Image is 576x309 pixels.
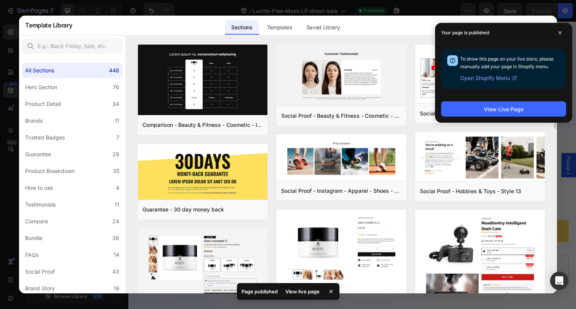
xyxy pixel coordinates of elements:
[138,45,267,117] img: c19.png
[113,167,119,176] div: 35
[25,150,51,159] div: Guarantee
[441,29,489,37] p: Your page is published
[8,173,59,225] img: Dunkle Schlafmaske in gewölbtem 3D-Design mit zwei seitlichen Bändern und blauen Strukturelementen
[249,203,450,226] button: <p>Jetzt sichern</p>
[250,230,449,238] p: *wird automatisch an der Kasse angewendet
[114,284,119,293] div: 19
[250,171,295,189] p: 0,00 €
[420,109,540,118] div: Social Proof - Beauty & Fitness - Cosmetic - Style 8
[330,207,369,221] p: Jetzt sichern
[142,205,224,214] div: Guarantee - 30 day money back
[25,99,61,109] div: Product Detail
[415,132,545,183] img: sp13.png
[22,38,122,54] input: E.g.: Black Friday, Sale, etc.
[112,150,119,159] div: 29
[25,267,55,276] div: Social Proof
[242,288,278,295] p: Page published
[109,66,119,75] div: 446
[484,105,523,113] div: View Live Page
[25,66,54,75] div: All Sections
[63,173,115,225] img: Schwarze Augenmaske mit blauen Linien und seitlichem Gummiband vor weißem Hintergrund
[550,272,568,290] div: Open Intercom Messenger
[322,173,358,190] s: 9,90 €
[250,157,325,169] span: Jetzt mit Code* nur:
[324,247,365,253] div: Drop element here
[415,45,545,105] img: sp8.png
[116,183,119,192] div: 4
[25,83,57,92] div: Hero Section
[250,117,424,146] p: Ob in deinem eigenen Bett oder auf Reisen, die LuxLife Schlafmaske ist dein idealer Begleiter auf...
[115,200,119,209] div: 11
[441,101,566,117] button: View Live Page
[25,133,65,142] div: Trusted Badges
[420,187,521,196] div: Social Proof - Hobbies & Toys - Style 13
[112,99,119,109] div: 34
[25,234,42,243] div: Bundle
[114,250,119,259] div: 14
[115,116,119,125] div: 11
[142,120,263,130] div: Comparison - Beauty & Fitness - Cosmetic - Ingredients - Style 19
[118,173,170,225] img: Person mit dunkler Schlafmaske und hellgrauem Oberteil, daneben LuxLife-Logo auf Weiß
[116,133,119,142] div: 7
[225,20,258,35] div: Sections
[112,234,119,243] div: 36
[250,194,449,202] p: inkl. MwSt. zzgl. Versand
[250,70,424,108] p: Diese Maske ist mehr als nur ein einfaches Hilfsmittel für guten Schlaf – sie ist ein Wegweiser z...
[281,286,324,297] div: View live page
[25,167,75,176] div: Product Breakdown
[112,267,119,276] div: 43
[460,74,510,83] span: Open Shopify Menu
[113,83,119,92] div: 76
[25,15,72,35] h2: Template Library
[446,138,453,156] span: Popup 1
[460,56,554,69] span: To show this page on your live store, please manually add your page in Shopify menu.
[138,144,267,201] img: g30.png
[277,45,406,107] img: sp16.png
[112,217,119,226] div: 24
[281,186,402,195] div: Social Proof - Instagram - Apparel - Shoes - Style 30
[25,183,53,192] div: How to use
[250,22,424,60] p: Mit der LuxLife Schlafmaske tauchst Du ein in eine Welt des erholsamen Schlafs. Die Maske wird zu...
[102,247,142,253] div: Drop element here
[25,284,55,293] div: Brand Story
[25,116,43,125] div: Brands
[25,200,56,209] div: Testimonials
[25,217,48,226] div: Compare
[298,171,319,191] p: statt
[281,111,402,120] div: Social Proof - Beauty & Fitness - Cosmetic - Style 16
[300,20,346,35] div: Saved Library
[25,250,38,259] div: FAQs
[261,20,299,35] div: Templates
[277,134,406,182] img: sp30.png
[174,173,226,225] img: Frau mit schwarzer LuxLife-Augenmaske vor weißem Hintergrund, rechts oben identische Maske separat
